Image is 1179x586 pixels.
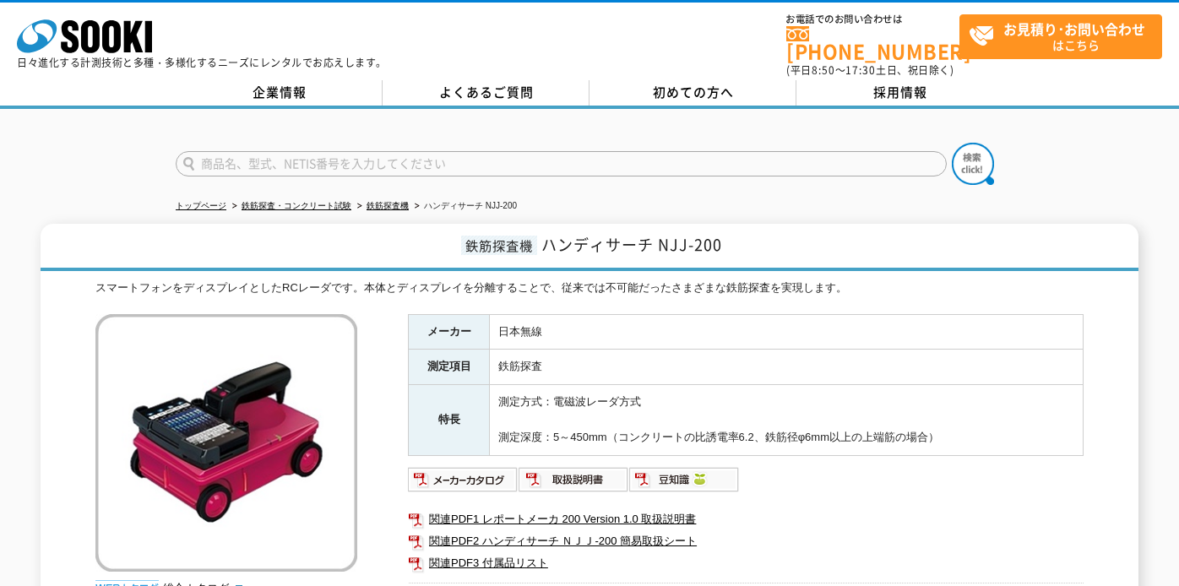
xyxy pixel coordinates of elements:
span: 初めての方へ [653,83,734,101]
a: 関連PDF2 ハンディサーチ ＮＪＪ-200 簡易取扱シート [408,530,1084,552]
img: 豆知識 [629,466,740,493]
span: 17:30 [845,62,876,78]
a: メーカーカタログ [408,477,519,490]
span: お電話でのお問い合わせは [786,14,959,24]
a: お見積り･お問い合わせはこちら [959,14,1162,59]
span: ハンディサーチ NJJ-200 [541,233,722,256]
a: [PHONE_NUMBER] [786,26,959,61]
span: 8:50 [812,62,835,78]
a: 鉄筋探査・コンクリート試験 [242,201,351,210]
a: トップページ [176,201,226,210]
input: 商品名、型式、NETIS番号を入力してください [176,151,947,176]
a: 鉄筋探査機 [367,201,409,210]
span: (平日 ～ 土日、祝日除く) [786,62,954,78]
a: 企業情報 [176,80,383,106]
a: 関連PDF3 付属品リスト [408,552,1084,574]
td: 鉄筋探査 [490,350,1084,385]
td: 測定方式：電磁波レーダ方式 測定深度：5～450mm（コンクリートの比誘電率6.2、鉄筋径φ6mm以上の上端筋の場合） [490,385,1084,455]
img: メーカーカタログ [408,466,519,493]
img: btn_search.png [952,143,994,185]
th: メーカー [409,314,490,350]
th: 測定項目 [409,350,490,385]
td: 日本無線 [490,314,1084,350]
span: 鉄筋探査機 [461,236,537,255]
a: 採用情報 [796,80,1003,106]
a: 取扱説明書 [519,477,629,490]
p: 日々進化する計測技術と多種・多様化するニーズにレンタルでお応えします。 [17,57,387,68]
th: 特長 [409,385,490,455]
a: 初めての方へ [589,80,796,106]
img: ハンディサーチ NJJ-200 [95,314,357,572]
div: スマートフォンをディスプレイとしたRCレーダです。本体とディスプレイを分離することで、従来では不可能だったさまざまな鉄筋探査を実現します。 [95,279,1084,297]
li: ハンディサーチ NJJ-200 [411,198,517,215]
span: はこちら [969,15,1161,57]
a: 豆知識 [629,477,740,490]
img: 取扱説明書 [519,466,629,493]
a: 関連PDF1 レポートメーカ 200 Version 1.0 取扱説明書 [408,508,1084,530]
a: よくあるご質問 [383,80,589,106]
strong: お見積り･お問い合わせ [1003,19,1145,39]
